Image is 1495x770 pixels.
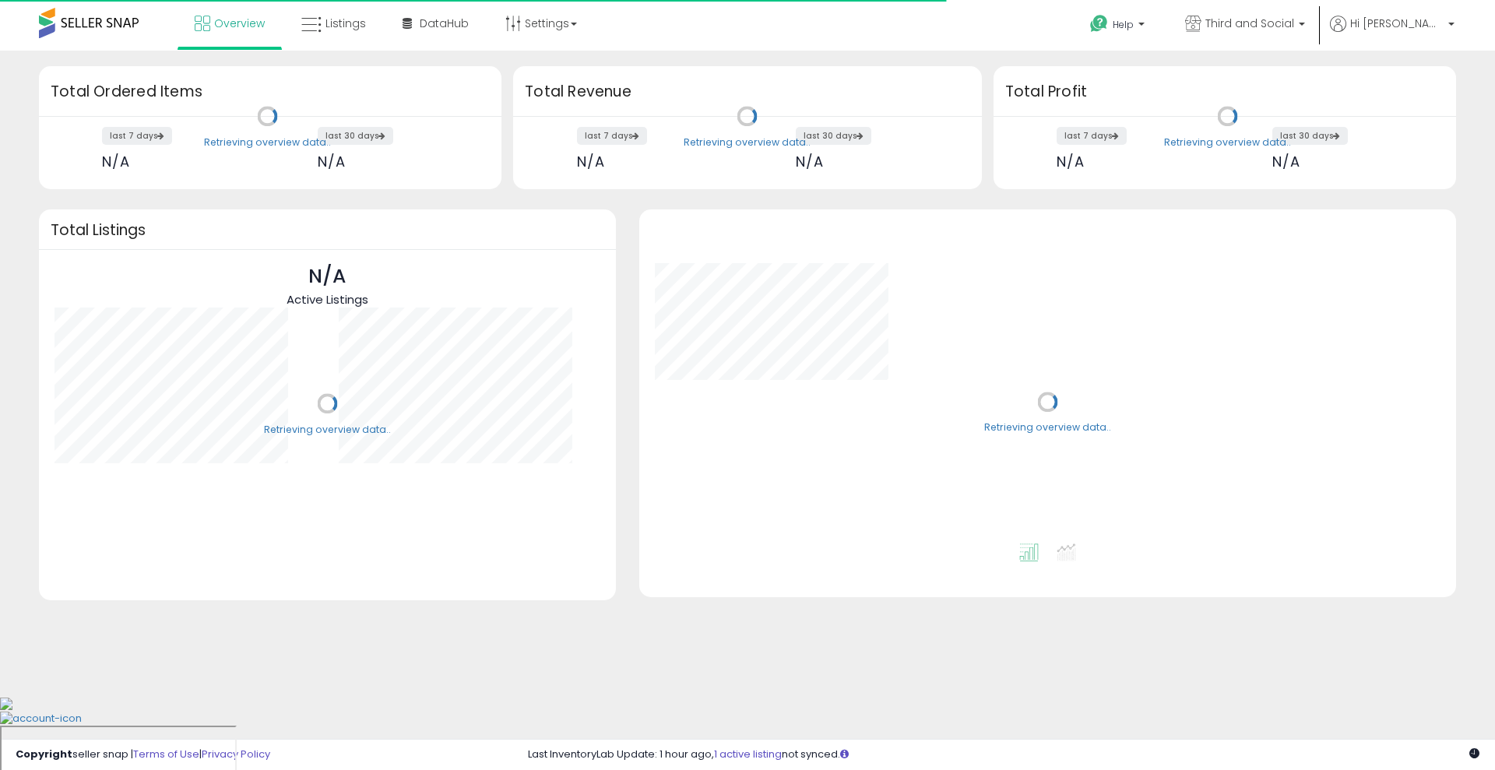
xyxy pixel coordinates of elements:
span: Overview [214,16,265,31]
div: Retrieving overview data.. [204,135,331,149]
span: Hi [PERSON_NAME] [1350,16,1444,31]
span: Help [1113,18,1134,31]
div: Retrieving overview data.. [1164,135,1291,149]
span: Third and Social [1205,16,1294,31]
a: Help [1078,2,1160,51]
span: DataHub [420,16,469,31]
a: Hi [PERSON_NAME] [1330,16,1455,51]
span: Listings [325,16,366,31]
div: Retrieving overview data.. [684,135,811,149]
i: Get Help [1089,14,1109,33]
div: Retrieving overview data.. [984,421,1111,435]
div: Retrieving overview data.. [264,423,391,437]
